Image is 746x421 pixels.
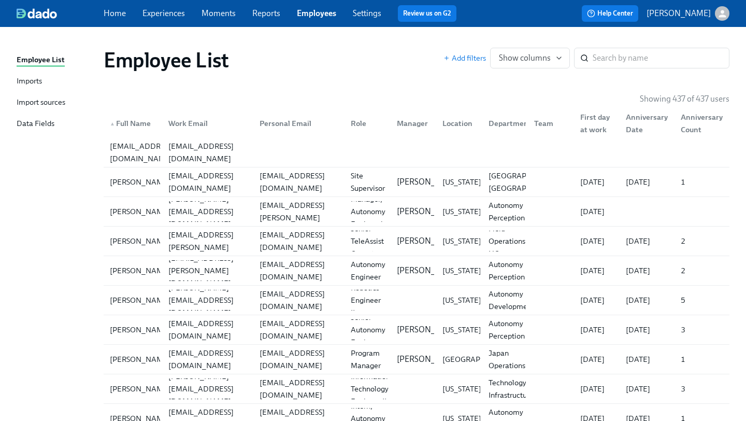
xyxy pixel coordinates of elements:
[677,111,727,136] div: Anniversary Count
[255,288,342,313] div: [EMAIL_ADDRESS][DOMAIN_NAME]
[104,8,126,18] a: Home
[393,117,435,130] div: Manager
[164,370,251,408] div: [PERSON_NAME][EMAIL_ADDRESS][DOMAIN_NAME]
[347,222,389,260] div: Senior TeleAssist Operator
[672,113,727,134] div: Anniversary Count
[104,256,729,286] a: [PERSON_NAME][EMAIL_ADDRESS][PERSON_NAME][DOMAIN_NAME][EMAIL_ADDRESS][DOMAIN_NAME]Senior Autonomy...
[353,8,381,18] a: Settings
[438,264,485,277] div: [US_STATE]
[106,176,175,188] div: [PERSON_NAME]
[104,48,229,73] h1: Employee List
[255,258,342,283] div: [EMAIL_ADDRESS][DOMAIN_NAME]
[438,324,485,336] div: [US_STATE]
[484,117,536,130] div: Department
[347,117,389,130] div: Role
[164,170,251,194] div: [EMAIL_ADDRESS][DOMAIN_NAME]
[255,376,342,401] div: [EMAIL_ADDRESS][DOMAIN_NAME]
[104,345,729,374] div: [PERSON_NAME][EMAIL_ADDRESS][DOMAIN_NAME][EMAIL_ADDRESS][DOMAIN_NAME]Senior Program Manager II[PE...
[347,370,394,408] div: Information Technology Engineer II
[480,113,526,134] div: Department
[438,176,485,188] div: [US_STATE]
[104,286,729,315] a: [PERSON_NAME][PERSON_NAME][EMAIL_ADDRESS][DOMAIN_NAME][EMAIL_ADDRESS][DOMAIN_NAME]Robotics Engine...
[484,347,529,372] div: Japan Operations
[106,113,160,134] div: ▲Full Name
[622,176,672,188] div: [DATE]
[397,206,461,217] p: [PERSON_NAME]
[403,8,451,19] a: Review us on G2
[17,75,95,88] a: Imports
[104,315,729,345] a: [PERSON_NAME][EMAIL_ADDRESS][DOMAIN_NAME][EMAIL_ADDRESS][DOMAIN_NAME]Senior Autonomy Engineer[PER...
[255,347,342,372] div: [EMAIL_ADDRESS][DOMAIN_NAME]
[160,113,251,134] div: Work Email
[530,117,572,130] div: Team
[104,167,729,197] div: [PERSON_NAME][EMAIL_ADDRESS][DOMAIN_NAME][EMAIL_ADDRESS][DOMAIN_NAME]Site Supervisor[PERSON_NAME]...
[255,317,342,342] div: [EMAIL_ADDRESS][DOMAIN_NAME]
[106,353,175,366] div: [PERSON_NAME]
[164,117,251,130] div: Work Email
[576,205,618,218] div: [DATE]
[677,353,727,366] div: 1
[622,383,672,395] div: [DATE]
[252,8,280,18] a: Reports
[104,374,729,403] div: [PERSON_NAME][PERSON_NAME][EMAIL_ADDRESS][DOMAIN_NAME][EMAIL_ADDRESS][DOMAIN_NAME]Information Tec...
[484,199,529,224] div: Autonomy Perception
[106,235,175,247] div: [PERSON_NAME]
[255,187,342,236] div: [PERSON_NAME][EMAIL_ADDRESS][PERSON_NAME][DOMAIN_NAME]
[490,48,570,68] button: Show columns
[484,317,529,342] div: Autonomy Perception
[347,193,395,230] div: Manager, Autonomy Engineering
[576,176,618,188] div: [DATE]
[347,334,389,384] div: Senior Program Manager II
[576,383,618,395] div: [DATE]
[347,282,389,319] div: Robotics Engineer II
[397,324,461,335] p: [PERSON_NAME]
[202,8,236,18] a: Moments
[622,353,672,366] div: [DATE]
[104,345,729,374] a: [PERSON_NAME][EMAIL_ADDRESS][DOMAIN_NAME][EMAIL_ADDRESS][DOMAIN_NAME]Senior Program Manager II[PE...
[164,216,251,266] div: [PERSON_NAME][EMAIL_ADDRESS][PERSON_NAME][DOMAIN_NAME]
[106,205,175,218] div: [PERSON_NAME]
[104,197,729,226] div: [PERSON_NAME][PERSON_NAME][EMAIL_ADDRESS][DOMAIN_NAME][PERSON_NAME][EMAIL_ADDRESS][PERSON_NAME][D...
[677,294,727,306] div: 5
[484,288,538,313] div: Autonomy Development
[434,113,480,134] div: Location
[164,317,251,342] div: [EMAIL_ADDRESS][DOMAIN_NAME]
[104,227,729,256] div: [PERSON_NAME][PERSON_NAME][EMAIL_ADDRESS][PERSON_NAME][DOMAIN_NAME][EMAIL_ADDRESS][DOMAIN_NAME]Se...
[438,383,485,395] div: [US_STATE]
[677,235,727,247] div: 2
[576,324,618,336] div: [DATE]
[640,93,729,105] p: Showing 437 of 437 users
[17,118,54,131] div: Data Fields
[618,113,672,134] div: Anniversary Date
[576,111,618,136] div: First day at work
[438,353,523,366] div: [GEOGRAPHIC_DATA]
[622,111,672,136] div: Anniversary Date
[164,140,251,165] div: [EMAIL_ADDRESS][DOMAIN_NAME]
[484,157,571,207] div: Site Deployments-[GEOGRAPHIC_DATA], [GEOGRAPHIC_DATA] Lyft
[17,118,95,131] a: Data Fields
[499,53,561,63] span: Show columns
[572,113,618,134] div: First day at work
[164,252,251,289] div: [EMAIL_ADDRESS][PERSON_NAME][DOMAIN_NAME]
[255,229,342,254] div: [EMAIL_ADDRESS][DOMAIN_NAME]
[347,246,390,296] div: Senior Autonomy Engineer II
[398,5,456,22] button: Review us on G2
[593,48,729,68] input: Search by name
[587,8,633,19] span: Help Center
[17,75,42,88] div: Imports
[647,6,729,21] button: [PERSON_NAME]
[106,140,179,165] div: [EMAIL_ADDRESS][DOMAIN_NAME]
[255,117,342,130] div: Personal Email
[438,205,485,218] div: [US_STATE]
[342,113,389,134] div: Role
[164,282,251,319] div: [PERSON_NAME][EMAIL_ADDRESS][DOMAIN_NAME]
[677,264,727,277] div: 2
[622,264,672,277] div: [DATE]
[17,96,95,109] a: Import sources
[438,294,485,306] div: [US_STATE]
[104,138,729,167] div: [EMAIL_ADDRESS][DOMAIN_NAME][EMAIL_ADDRESS][DOMAIN_NAME]
[347,311,390,348] div: Senior Autonomy Engineer
[17,8,104,19] a: dado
